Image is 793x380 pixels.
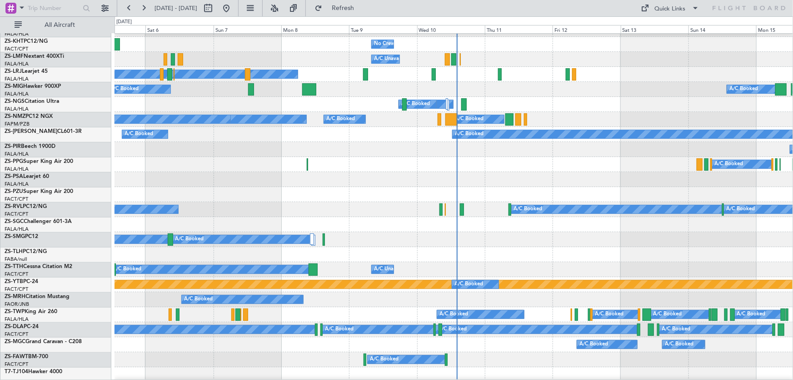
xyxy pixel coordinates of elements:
[553,25,620,33] div: Fri 12
[116,18,132,26] div: [DATE]
[5,264,72,269] a: ZS-TTHCessna Citation M2
[145,25,213,33] div: Sat 6
[579,338,608,351] div: A/C Booked
[5,331,28,338] a: FACT/CPT
[5,99,25,104] span: ZS-NGS
[5,204,47,209] a: ZS-RVLPC12/NG
[5,30,29,37] a: FALA/HLA
[5,46,28,52] a: FACT/CPT
[438,323,467,336] div: A/C Booked
[5,294,25,299] span: ZS-MRH
[485,25,553,33] div: Thu 11
[514,203,543,216] div: A/C Booked
[5,339,25,345] span: ZS-MGC
[5,144,21,149] span: ZS-PIR
[621,25,688,33] div: Sat 13
[349,25,417,33] div: Tue 9
[5,114,53,119] a: ZS-NMZPC12 NGX
[24,22,96,28] span: All Aircraft
[5,151,29,157] a: FALA/HLA
[5,249,23,254] span: ZS-TLH
[5,54,64,59] a: ZS-LMFNextant 400XTi
[281,25,349,33] div: Mon 8
[5,279,38,284] a: ZS-YTBPC-24
[417,25,485,33] div: Wed 10
[5,189,73,194] a: ZS-PZUSuper King Air 200
[5,174,23,179] span: ZS-PSA
[5,54,24,59] span: ZS-LMF
[374,37,395,51] div: No Crew
[5,91,29,97] a: FALA/HLA
[455,112,484,126] div: A/C Booked
[5,144,55,149] a: ZS-PIRBeech 1900D
[310,1,365,15] button: Refresh
[5,249,47,254] a: ZS-TLHPC12/NG
[5,354,48,360] a: ZS-FAWTBM-700
[5,159,73,164] a: ZS-PPGSuper King Air 200
[5,219,72,224] a: ZS-SGCChallenger 601-3A
[5,159,23,164] span: ZS-PPG
[5,256,27,263] a: FABA/null
[5,264,23,269] span: ZS-TTH
[653,308,682,321] div: A/C Booked
[662,323,690,336] div: A/C Booked
[5,234,38,239] a: ZS-SMGPC12
[370,353,399,366] div: A/C Booked
[5,309,25,314] span: ZS-TWP
[5,204,23,209] span: ZS-RVL
[5,324,24,329] span: ZS-DLA
[5,369,62,375] a: T7-TJ104Hawker 4000
[155,4,197,12] span: [DATE] - [DATE]
[5,106,29,112] a: FALA/HLA
[665,338,693,351] div: A/C Booked
[5,219,24,224] span: ZS-SGC
[5,114,25,119] span: ZS-NMZ
[688,25,756,33] div: Sun 14
[729,82,758,96] div: A/C Booked
[5,234,25,239] span: ZS-SMG
[5,166,29,172] a: FALA/HLA
[5,316,29,323] a: FALA/HLA
[374,263,412,276] div: A/C Unavailable
[5,84,23,89] span: ZS-MIG
[5,324,39,329] a: ZS-DLAPC-24
[5,361,28,368] a: FACT/CPT
[5,174,49,179] a: ZS-PSALearjet 60
[5,61,29,67] a: FALA/HLA
[455,127,484,141] div: A/C Booked
[28,1,80,15] input: Trip Number
[5,39,48,44] a: ZS-KHTPC12/NG
[5,69,22,74] span: ZS-LRJ
[5,129,57,134] span: ZS-[PERSON_NAME]
[655,5,686,14] div: Quick Links
[5,271,28,278] a: FACT/CPT
[5,369,28,375] span: T7-TJ104
[5,211,28,218] a: FACT/CPT
[5,121,30,127] a: FAPM/PZB
[374,52,412,66] div: A/C Unavailable
[125,127,153,141] div: A/C Booked
[5,129,82,134] a: ZS-[PERSON_NAME]CL601-3R
[5,309,57,314] a: ZS-TWPKing Air 260
[325,323,354,336] div: A/C Booked
[5,84,61,89] a: ZS-MIGHawker 900XP
[5,189,23,194] span: ZS-PZU
[737,308,766,321] div: A/C Booked
[5,99,59,104] a: ZS-NGSCitation Ultra
[5,181,29,187] a: FALA/HLA
[113,263,141,276] div: A/C Booked
[5,279,23,284] span: ZS-YTB
[637,1,704,15] button: Quick Links
[5,76,29,82] a: FALA/HLA
[110,82,139,96] div: A/C Booked
[439,308,468,321] div: A/C Booked
[726,203,755,216] div: A/C Booked
[175,233,204,246] div: A/C Booked
[5,339,82,345] a: ZS-MGCGrand Caravan - C208
[5,39,24,44] span: ZS-KHT
[5,226,29,233] a: FALA/HLA
[454,278,483,291] div: A/C Booked
[5,354,25,360] span: ZS-FAW
[5,69,48,74] a: ZS-LRJLearjet 45
[214,25,281,33] div: Sun 7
